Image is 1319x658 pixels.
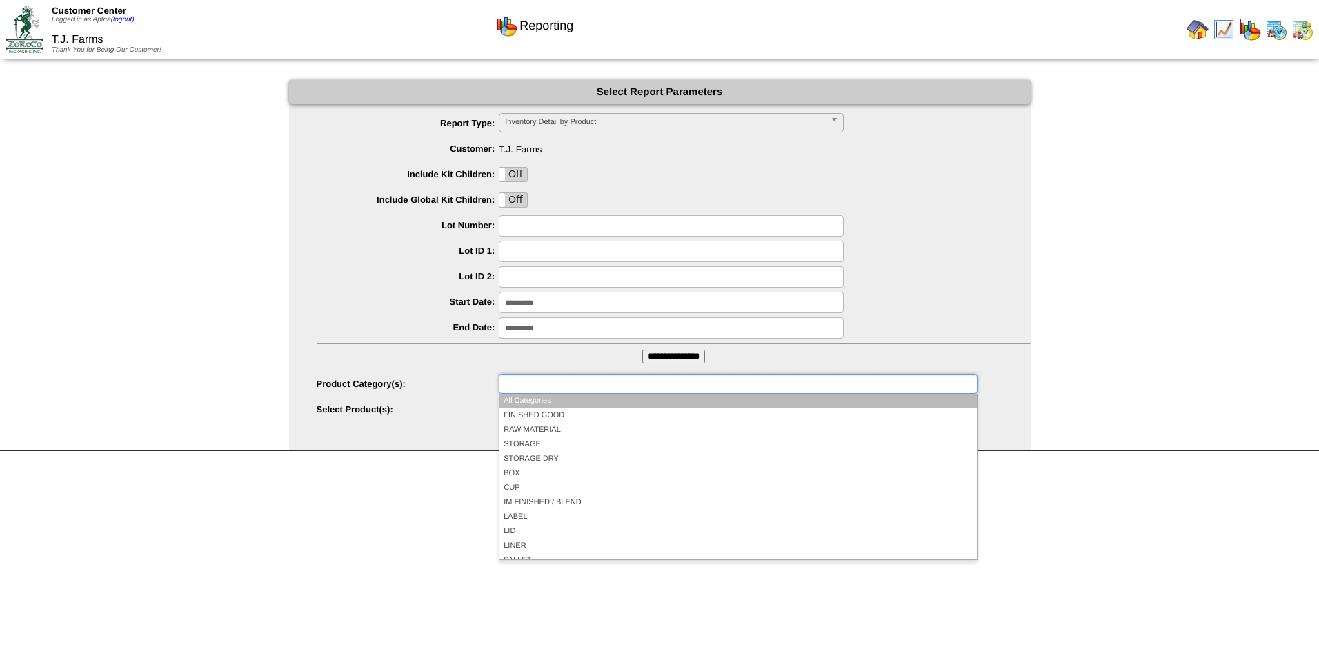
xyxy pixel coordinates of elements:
[317,195,499,205] label: Include Global Kit Children:
[499,408,976,423] li: FINISHED GOOD
[499,394,976,408] li: All Categories
[505,114,825,130] span: Inventory Detail by Product
[52,46,161,54] span: Thank You for Being Our Customer!
[1239,19,1261,41] img: graph.gif
[499,423,976,437] li: RAW MATERIAL
[499,168,527,181] label: Off
[317,404,499,415] label: Select Product(s):
[52,34,103,46] span: T.J. Farms
[499,539,976,553] li: LINER
[499,495,976,510] li: IM FINISHED / BLEND
[317,322,499,332] label: End Date:
[499,192,528,208] div: OnOff
[317,169,499,179] label: Include Kit Children:
[499,510,976,524] li: LABEL
[1213,19,1235,41] img: line_graph.gif
[499,193,527,207] label: Off
[52,16,135,23] span: Logged in as Apfna
[111,16,135,23] a: (logout)
[499,167,528,182] div: OnOff
[495,14,517,37] img: graph.gif
[317,220,499,230] label: Lot Number:
[1265,19,1287,41] img: calendarprod.gif
[519,19,573,33] span: Reporting
[317,379,499,389] label: Product Category(s):
[1187,19,1209,41] img: home.gif
[499,481,976,495] li: CUP
[6,6,43,52] img: ZoRoCo_Logo(Green%26Foil)%20jpg.webp
[317,271,499,281] label: Lot ID 2:
[499,553,976,568] li: PALLET
[1291,19,1313,41] img: calendarinout.gif
[317,118,499,128] label: Report Type:
[499,466,976,481] li: BOX
[317,143,499,154] label: Customer:
[317,139,1031,154] span: T.J. Farms
[52,6,126,16] span: Customer Center
[317,297,499,307] label: Start Date:
[499,524,976,539] li: LID
[499,452,976,466] li: STORAGE DRY
[317,246,499,256] label: Lot ID 1:
[289,80,1031,104] div: Select Report Parameters
[499,437,976,452] li: STORAGE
